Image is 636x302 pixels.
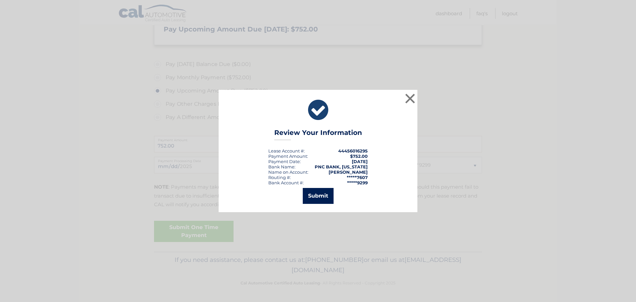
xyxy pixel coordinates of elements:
span: Payment Date [268,159,300,164]
h3: Review Your Information [274,129,362,140]
strong: 44456016295 [338,148,368,153]
div: Lease Account #: [268,148,305,153]
span: $752.00 [350,153,368,159]
strong: [PERSON_NAME] [329,169,368,175]
strong: PNC BANK, [US_STATE] [315,164,368,169]
div: Routing #: [268,175,291,180]
span: [DATE] [352,159,368,164]
div: Bank Account #: [268,180,304,185]
button: Submit [303,188,334,204]
div: : [268,159,301,164]
button: × [403,92,417,105]
div: Name on Account: [268,169,308,175]
div: Payment Amount: [268,153,308,159]
div: Bank Name: [268,164,295,169]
